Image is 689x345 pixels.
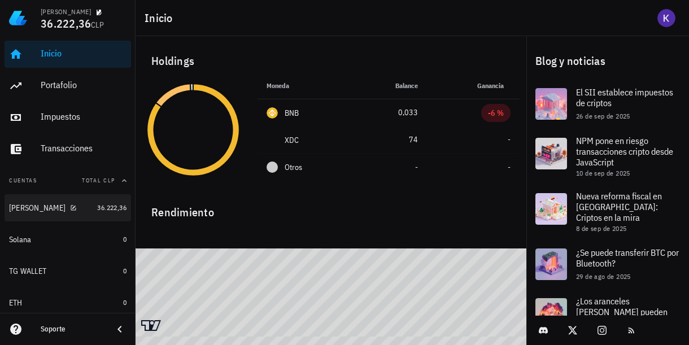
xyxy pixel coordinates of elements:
[41,143,127,154] div: Transacciones
[5,289,131,316] a: ETH 0
[363,134,418,146] div: 74
[415,162,418,172] span: -
[9,9,27,27] img: LedgiFi
[5,167,131,194] button: CuentasTotal CLP
[354,72,427,99] th: Balance
[5,104,131,131] a: Impuestos
[258,72,354,99] th: Moneda
[576,272,631,281] span: 29 de ago de 2025
[576,247,679,269] span: ¿Se puede transferir BTC por Bluetooth?
[41,48,127,59] div: Inicio
[41,80,127,90] div: Portafolio
[526,129,689,184] a: NPM pone en riesgo transacciones cripto desde JavaScript 10 de sep de 2025
[526,43,689,79] div: Blog y noticias
[576,190,662,223] span: Nueva reforma fiscal en [GEOGRAPHIC_DATA]: Criptos en la mira
[82,177,115,184] span: Total CLP
[5,226,131,253] a: Solana 0
[41,325,104,334] div: Soporte
[97,203,127,212] span: 36.222,36
[526,289,689,344] a: ¿Los aranceles [PERSON_NAME] pueden desencadenar una crisis?
[91,20,104,30] span: CLP
[576,169,630,177] span: 10 de sep de 2025
[123,298,127,307] span: 0
[285,161,302,173] span: Otros
[142,194,520,221] div: Rendimiento
[5,257,131,285] a: TG WALLET 0
[363,107,418,119] div: 0,033
[5,41,131,68] a: Inicio
[41,16,91,31] span: 36.222,36
[576,86,673,108] span: El SII establece impuestos de criptos
[123,267,127,275] span: 0
[9,298,23,308] div: ETH
[267,107,278,119] div: BNB-icon
[145,9,177,27] h1: Inicio
[657,9,675,27] div: avatar
[488,107,504,119] div: -6 %
[5,194,131,221] a: [PERSON_NAME] 36.222,36
[41,7,91,16] div: [PERSON_NAME]
[576,135,673,168] span: NPM pone en riesgo transacciones cripto desde JavaScript
[576,224,626,233] span: 8 de sep de 2025
[9,267,46,276] div: TG WALLET
[508,162,511,172] span: -
[576,112,630,120] span: 26 de sep de 2025
[526,239,689,289] a: ¿Se puede transferir BTC por Bluetooth? 29 de ago de 2025
[9,203,66,213] div: [PERSON_NAME]
[526,79,689,129] a: El SII establece impuestos de criptos 26 de sep de 2025
[5,136,131,163] a: Transacciones
[526,184,689,239] a: Nueva reforma fiscal en [GEOGRAPHIC_DATA]: Criptos en la mira 8 de sep de 2025
[5,72,131,99] a: Portafolio
[285,134,299,146] div: XDC
[267,134,278,146] div: XDC-icon
[41,111,127,122] div: Impuestos
[477,81,511,90] span: Ganancia
[142,43,520,79] div: Holdings
[9,235,32,244] div: Solana
[123,235,127,243] span: 0
[285,107,299,119] div: BNB
[141,320,161,331] a: Charting by TradingView
[576,295,668,328] span: ¿Los aranceles [PERSON_NAME] pueden desencadenar una crisis?
[508,134,511,145] span: -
